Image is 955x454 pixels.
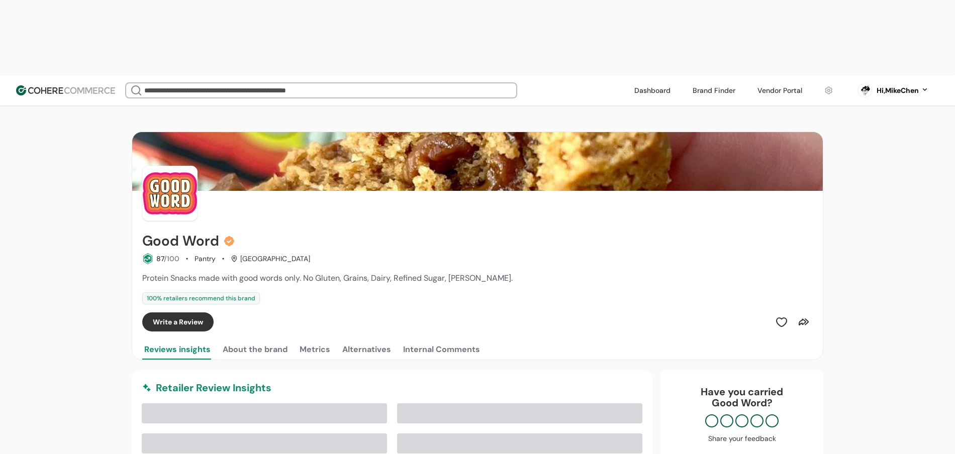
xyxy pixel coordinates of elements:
[142,273,513,283] span: Protein Snacks made with good words only. No Gluten, Grains, Dairy, Refined Sugar, [PERSON_NAME].
[142,166,198,221] img: Brand Photo
[877,85,929,96] button: Hi,MikeChen
[298,339,332,360] button: Metrics
[195,254,216,264] div: Pantry
[671,397,813,408] p: Good Word ?
[877,85,919,96] div: Hi, MikeChen
[132,132,823,191] img: Brand cover image
[403,344,480,356] div: Internal Comments
[142,312,214,331] button: Write a Review
[142,233,219,249] h2: Good Word
[857,83,873,98] svg: 0 percent
[340,339,393,360] button: Alternatives
[231,254,310,264] div: [GEOGRAPHIC_DATA]
[671,386,813,408] div: Have you carried
[221,339,290,360] button: About the brand
[164,254,179,263] span: /100
[16,85,115,95] img: Cohere Logo
[671,433,813,444] div: Share your feedback
[156,254,164,263] span: 87
[142,380,642,395] div: Retailer Review Insights
[142,339,213,360] button: Reviews insights
[142,292,260,304] div: 100 % retailers recommend this brand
